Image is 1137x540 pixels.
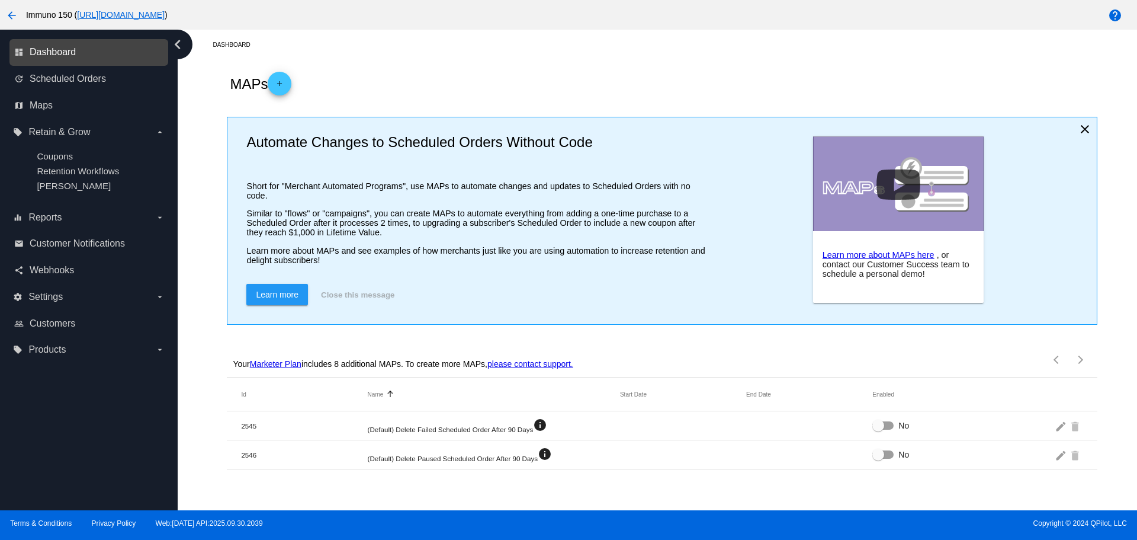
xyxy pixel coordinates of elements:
[14,234,165,253] a: email Customer Notifications
[898,449,909,461] span: No
[13,127,23,137] i: local_offer
[368,418,620,433] mat-cell: (Default) Delete Failed Scheduled Order After 90 Days
[1069,417,1083,435] mat-icon: delete
[37,166,119,176] a: Retention Workflows
[26,10,168,20] span: Immuno 150 ( )
[1108,8,1122,23] mat-icon: help
[241,391,246,398] button: Change sorting for Id
[14,47,24,57] i: dashboard
[1055,446,1069,464] mat-icon: edit
[14,69,165,88] a: update Scheduled Orders
[317,284,398,305] button: Close this message
[1055,417,1069,435] mat-icon: edit
[487,359,573,369] a: please contact support.
[213,36,261,54] a: Dashboard
[898,420,909,432] span: No
[823,250,934,260] a: Learn more about MAPs here
[368,447,620,462] mat-cell: (Default) Delete Paused Scheduled Order After 90 Days
[538,447,552,461] mat-icon: info
[28,212,62,223] span: Reports
[77,10,165,20] a: [URL][DOMAIN_NAME]
[246,181,709,200] p: Short for "Merchant Automated Programs", use MAPs to automate changes and updates to Scheduled Or...
[233,359,573,369] p: Your includes 8 additional MAPs. To create more MAPs,
[14,266,24,275] i: share
[250,359,301,369] a: Marketer Plan
[246,284,308,305] a: Learn more
[368,391,384,398] button: Change sorting for Name
[37,181,111,191] a: [PERSON_NAME]
[1078,122,1092,136] mat-icon: close
[14,74,24,84] i: update
[579,519,1127,528] span: Copyright © 2024 QPilot, LLC
[256,290,298,299] span: Learn more
[5,8,19,23] mat-icon: arrow_back
[230,72,291,95] h2: MAPs
[30,265,74,276] span: Webhooks
[746,391,771,398] button: Change sorting for EndDateUtc
[30,238,125,249] span: Customer Notifications
[156,519,263,528] a: Web:[DATE] API:2025.09.30.2039
[155,345,165,354] i: arrow_drop_down
[14,43,165,62] a: dashboard Dashboard
[92,519,136,528] a: Privacy Policy
[28,344,66,355] span: Products
[13,292,23,302] i: settings
[13,345,23,354] i: local_offer
[533,418,547,432] mat-icon: info
[14,96,165,115] a: map Maps
[30,100,53,111] span: Maps
[14,101,24,110] i: map
[246,246,709,265] p: Learn more about MAPs and see examples of how merchants just like you are using automation to inc...
[272,79,287,94] mat-icon: add
[10,519,72,528] a: Terms & Conditions
[168,35,187,54] i: chevron_left
[30,47,76,57] span: Dashboard
[620,391,647,398] button: Change sorting for StartDateUtc
[823,250,969,279] span: , or contact our Customer Success team to schedule a personal demo!
[241,451,367,459] mat-cell: 2546
[30,318,75,329] span: Customers
[155,127,165,137] i: arrow_drop_down
[14,314,165,333] a: people_outline Customers
[246,209,709,237] p: Similar to "flows" or "campaigns", you can create MAPs to automate everything from adding a one-t...
[246,134,709,151] h2: Automate Changes to Scheduled Orders Without Code
[28,127,90,138] span: Retain & Grow
[155,213,165,222] i: arrow_drop_down
[13,213,23,222] i: equalizer
[155,292,165,302] i: arrow_drop_down
[241,422,367,430] mat-cell: 2545
[30,74,106,84] span: Scheduled Orders
[14,319,24,328] i: people_outline
[14,261,165,280] a: share Webhooks
[37,151,73,161] a: Coupons
[1069,348,1093,372] button: Next page
[28,292,63,302] span: Settings
[872,391,894,398] button: Change sorting for Enabled
[14,239,24,248] i: email
[1045,348,1069,372] button: Previous page
[1069,446,1083,464] mat-icon: delete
